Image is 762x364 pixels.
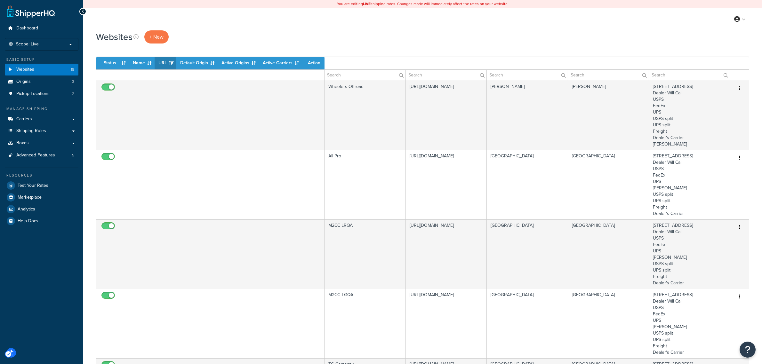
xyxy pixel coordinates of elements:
[16,91,50,97] span: Pickup Locations
[735,222,744,233] button: Menu
[649,70,730,81] input: Search
[568,150,649,219] td: [GEOGRAPHIC_DATA]
[18,183,48,188] span: Test Your Rates
[96,31,132,43] h1: Websites
[649,81,730,150] td: [STREET_ADDRESS] Dealer Will Call USPS FedEx UPS USPS split UPS split Freight Dealer's Carrier [P...
[71,67,74,72] span: 18
[259,57,302,69] th: Active Carriers: activate to sort column ascending
[5,215,78,227] a: Help Docs
[568,81,649,150] td: [PERSON_NAME]
[5,192,78,203] a: Marketplace
[5,76,78,88] a: Origins 3
[649,219,730,289] td: [STREET_ADDRESS] Dealer Will Call USPS FedEx UPS [PERSON_NAME] USPS split UPS split Freight Deale...
[16,153,55,158] span: Advanced Features
[406,219,487,289] td: [URL][DOMAIN_NAME]
[96,57,325,69] tr: Breadcrumbs
[487,150,568,219] td: [GEOGRAPHIC_DATA]
[735,153,744,163] button: Menu
[144,30,169,44] a: + New
[5,137,78,149] a: Boxes
[133,33,140,42] a: No Description
[5,113,78,125] a: Carriers
[16,128,46,134] span: Shipping Rules
[129,57,155,69] th: Name: activate to sort column ascending
[5,173,78,178] div: Resources
[18,218,38,224] span: Help Docs
[649,289,730,358] td: [STREET_ADDRESS] Dealer Will Call USPS FedEx UPS [PERSON_NAME] USPS split UPS split Freight Deale...
[5,106,78,112] div: Manage Shipping
[96,57,129,69] th: Status: activate to sort column ascending
[5,149,78,161] a: Advanced Features 5
[487,219,568,289] td: [GEOGRAPHIC_DATA]
[72,91,74,97] span: 2
[18,207,35,212] span: Analytics
[568,289,649,358] td: [GEOGRAPHIC_DATA]
[302,57,325,69] th: Action
[5,203,78,215] a: Analytics
[740,342,756,358] button: Open Resource Center
[5,64,78,75] a: Websites 18
[325,150,406,219] td: All Pro
[155,57,176,69] th: URL: activate to sort column ascending
[16,79,31,84] span: Origins
[5,57,78,62] div: Basic Setup
[5,22,78,227] ul: Main Menu
[325,219,406,289] td: M2CC LRQA
[735,83,744,94] button: Menu
[406,81,487,150] td: [URL][DOMAIN_NAME]
[16,140,29,146] span: Boxes
[325,81,406,150] td: Wheelers Offroad
[16,42,39,47] span: Scope: Live
[406,289,487,358] td: [URL][DOMAIN_NAME]
[649,150,730,219] td: [STREET_ADDRESS] Dealer Will Call USPS FedEx UPS [PERSON_NAME] USPS split UPS split Freight Deale...
[5,88,78,100] a: Pickup Locations 2
[487,70,568,81] input: Search
[363,1,371,7] b: LIVE
[568,219,649,289] td: [GEOGRAPHIC_DATA]
[176,57,218,69] th: Default Origin: activate to sort column ascending
[5,22,78,34] a: Dashboard
[72,79,74,84] span: 3
[18,195,42,200] span: Marketplace
[16,67,34,72] span: Websites
[325,289,406,358] td: M2CC TGQA
[16,116,32,122] span: Carriers
[731,14,749,24] a: Account
[406,150,487,219] td: [URL][DOMAIN_NAME]
[5,180,78,191] a: Test Your Rates
[72,153,74,158] span: 5
[218,57,259,69] th: Active Origins: activate to sort column ascending
[568,70,649,81] input: Search
[149,33,164,41] span: + New
[5,125,78,137] a: Shipping Rules
[735,292,744,302] button: Menu
[487,289,568,358] td: [GEOGRAPHIC_DATA]
[16,26,38,31] span: Dashboard
[325,70,405,81] input: Search
[406,70,487,81] input: Search
[7,5,55,18] a: ShipperHQ Home
[487,81,568,150] td: [PERSON_NAME]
